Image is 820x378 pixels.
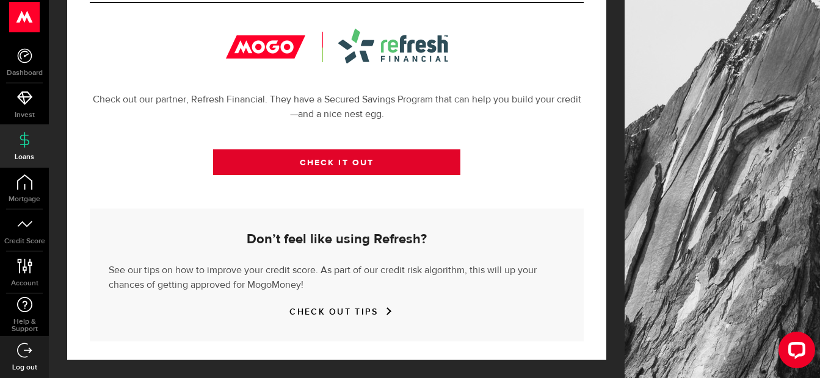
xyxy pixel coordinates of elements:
a: CHECK IT OUT [213,149,460,175]
iframe: LiveChat chat widget [769,327,820,378]
h5: Don’t feel like using Refresh? [109,232,565,247]
p: See our tips on how to improve your credit score. As part of our credit risk algorithm, this will... [109,260,565,293]
p: Check out our partner, Refresh Financial. They have a Secured Savings Program that can help you b... [90,93,584,122]
a: CHECK OUT TIPS [289,307,383,317]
